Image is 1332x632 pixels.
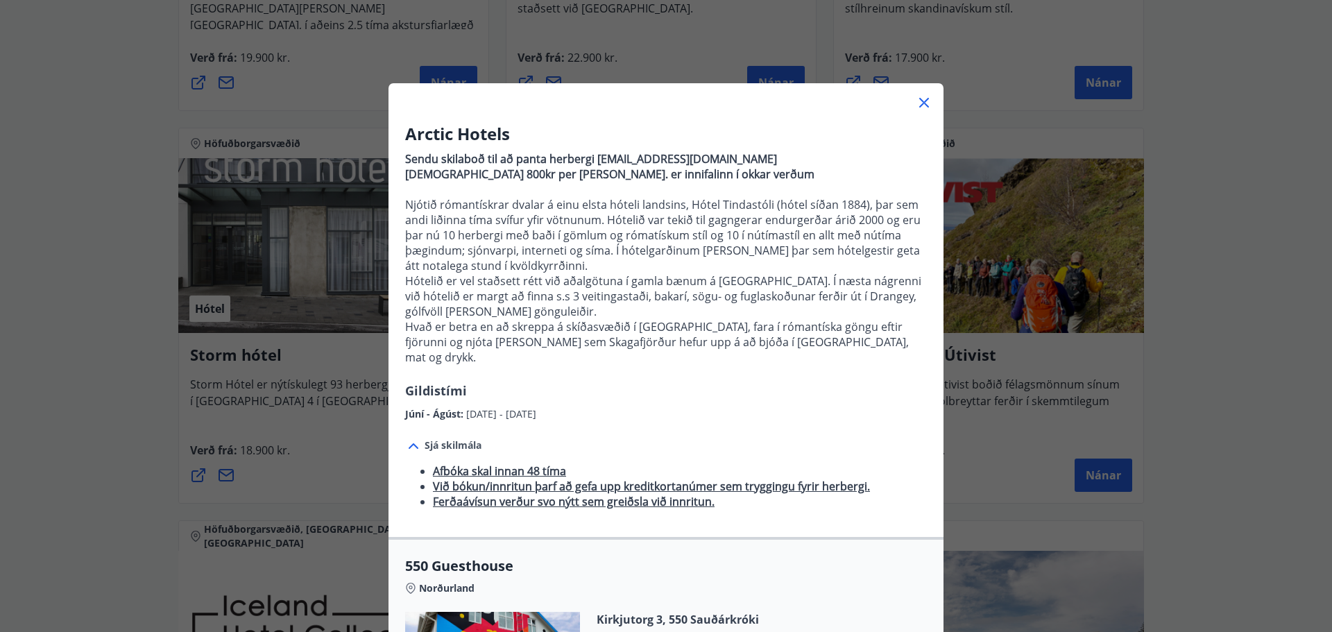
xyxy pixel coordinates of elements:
p: Hótelið er vel staðsett rétt við aðalgötuna í gamla bænum á [GEOGRAPHIC_DATA]. Í næsta nágrenni v... [405,273,927,319]
ins: Ferðaávísun verður svo nýtt sem greiðsla við innritun. [433,494,715,509]
span: Sjá skilmála [425,438,481,452]
strong: [DEMOGRAPHIC_DATA] 800kr per [PERSON_NAME]. er innifalinn í okkar verðum [405,166,814,182]
p: Njótið rómantískrar dvalar á einu elsta hóteli landsins, Hótel Tindastóli (hótel síðan 1884), þar... [405,197,927,273]
span: Kirkjutorg 3, 550 Sauðárkróki [597,612,759,627]
span: Norðurland [419,581,475,595]
span: [DATE] - [DATE] [466,407,536,420]
ins: Afbóka skal innan 48 tíma [433,463,566,479]
ins: Við bókun/innritun þarf að gefa upp kreditkortanúmer sem tryggingu fyrir herbergi. [433,479,870,494]
span: Gildistími [405,382,467,399]
span: Júní - Ágúst : [405,407,466,420]
span: 550 Guesthouse [405,556,927,576]
p: Hvað er betra en að skreppa á skíðasvæðið í [GEOGRAPHIC_DATA], fara í rómantíska göngu eftir fjör... [405,319,927,365]
h3: Arctic Hotels [405,122,927,146]
strong: Sendu skilaboð til að panta herbergi [EMAIL_ADDRESS][DOMAIN_NAME] [405,151,777,166]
